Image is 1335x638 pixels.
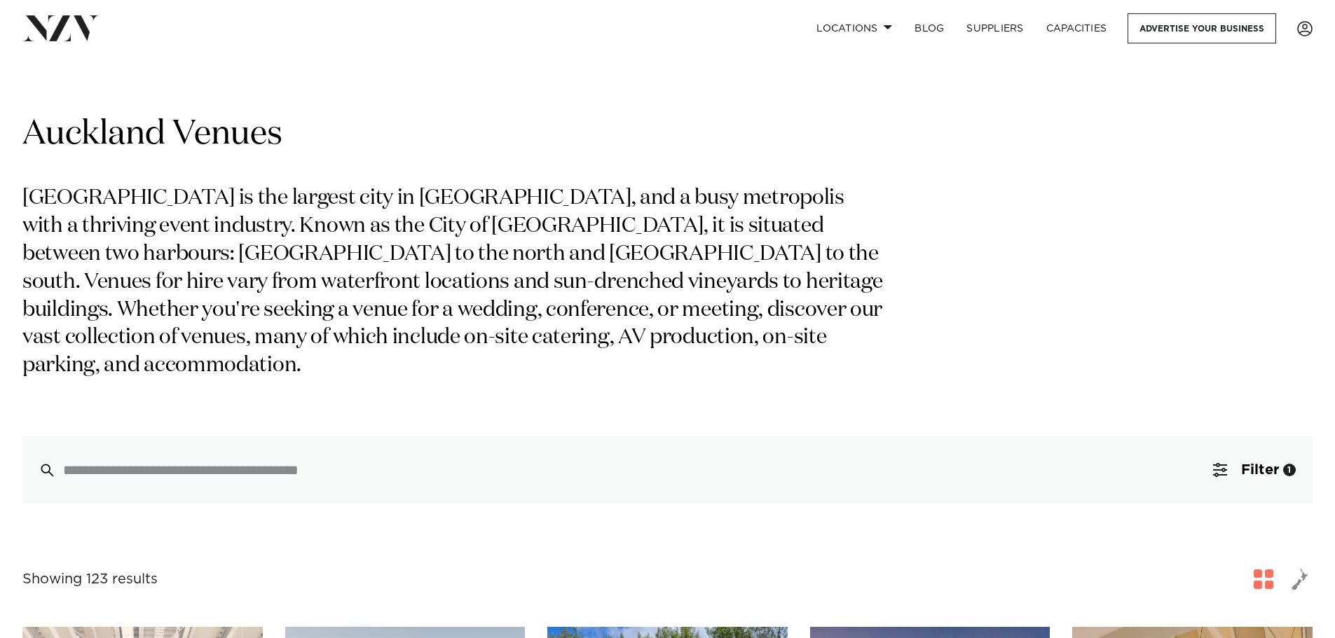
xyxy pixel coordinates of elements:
[1283,464,1296,476] div: 1
[22,185,889,380] p: [GEOGRAPHIC_DATA] is the largest city in [GEOGRAPHIC_DATA], and a busy metropolis with a thriving...
[1035,13,1118,43] a: Capacities
[1241,463,1279,477] span: Filter
[22,15,99,41] img: nzv-logo.png
[1128,13,1276,43] a: Advertise your business
[22,113,1313,157] h1: Auckland Venues
[955,13,1034,43] a: SUPPLIERS
[805,13,903,43] a: Locations
[22,569,158,590] div: Showing 123 results
[1196,436,1313,504] button: Filter1
[903,13,955,43] a: BLOG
